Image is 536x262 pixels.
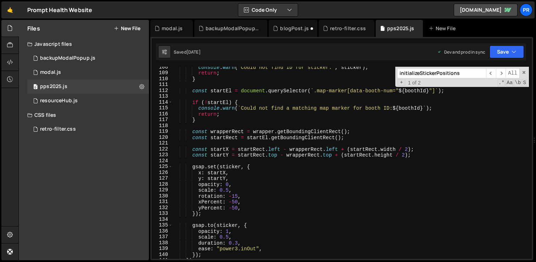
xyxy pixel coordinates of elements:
[506,68,520,78] span: Alt-Enter
[152,205,173,211] div: 132
[152,217,173,223] div: 134
[27,94,149,108] div: 16625/45859.js
[40,126,76,132] div: retro-filter.css
[152,152,173,158] div: 123
[397,68,486,78] input: Search for
[429,25,458,32] div: New File
[40,55,95,61] div: backupModalPopup.js
[33,84,38,90] span: 0
[152,228,173,234] div: 136
[27,65,149,80] div: 16625/46324.js
[152,99,173,105] div: 114
[114,26,140,31] button: New File
[174,49,201,55] div: Saved
[186,49,201,55] div: [DATE]
[398,79,405,86] span: Toggle Replace mode
[490,45,524,58] button: Save
[152,187,173,193] div: 129
[514,79,521,86] span: Whole Word Search
[19,37,149,51] div: Javascript files
[152,111,173,117] div: 116
[152,88,173,94] div: 112
[27,122,149,136] div: 16625/45443.css
[486,68,496,78] span: ​
[40,98,78,104] div: resourceHub.js
[152,246,173,252] div: 139
[152,82,173,88] div: 111
[206,25,259,32] div: backupModalPopup.js
[152,211,173,217] div: 133
[152,70,173,76] div: 109
[387,25,414,32] div: pps2025.js
[152,175,173,181] div: 127
[454,4,518,16] a: [DOMAIN_NAME]
[40,83,67,90] div: pps2025.js
[498,79,505,86] span: RegExp Search
[152,252,173,258] div: 140
[19,108,149,122] div: CSS files
[27,24,40,32] h2: Files
[152,146,173,152] div: 122
[238,4,298,16] button: Code Only
[280,25,309,32] div: blogPost.js
[506,79,513,86] span: CaseSensitive Search
[152,181,173,187] div: 128
[437,49,485,55] div: Dev and prod in sync
[152,199,173,205] div: 131
[152,135,173,141] div: 120
[40,69,61,76] div: modal.js
[152,93,173,99] div: 113
[152,240,173,246] div: 138
[152,158,173,164] div: 124
[27,6,92,14] div: Prompt Health Website
[152,170,173,176] div: 126
[152,140,173,146] div: 121
[152,64,173,70] div: 108
[152,234,173,240] div: 137
[522,79,527,86] span: Search In Selection
[152,222,173,228] div: 135
[1,1,19,18] a: 🤙
[152,193,173,199] div: 130
[405,80,424,86] span: 1 of 2
[27,80,149,94] div: 16625/45293.js
[496,68,506,78] span: ​
[152,117,173,123] div: 117
[520,4,532,16] a: Pr
[152,164,173,170] div: 125
[152,129,173,135] div: 119
[162,25,183,32] div: modal.js
[152,123,173,129] div: 118
[152,105,173,111] div: 115
[27,51,149,65] div: 16625/45860.js
[330,25,366,32] div: retro-filter.css
[152,76,173,82] div: 110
